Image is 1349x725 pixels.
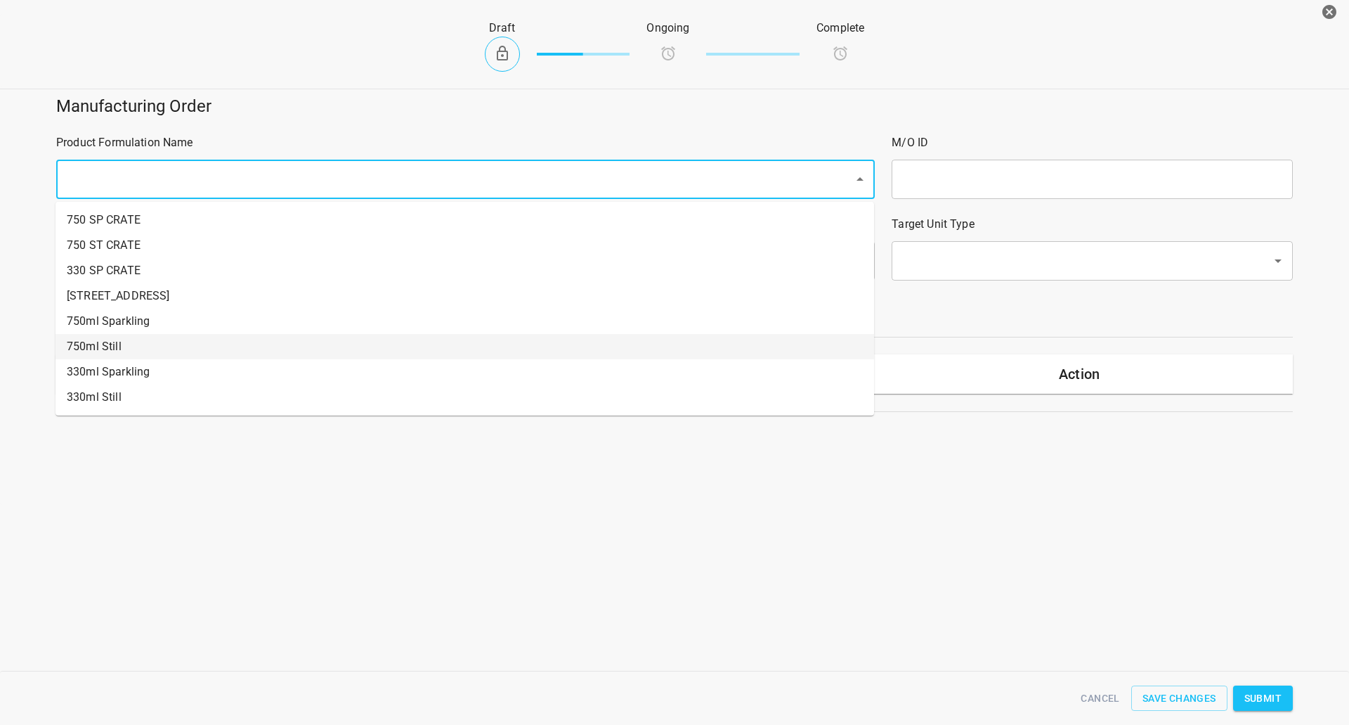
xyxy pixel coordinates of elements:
h6: Lot Code [808,363,1042,385]
span: Save Changes [1142,690,1216,707]
p: Complete [816,20,864,37]
button: Submit [1233,686,1293,712]
span: Cancel [1081,690,1119,707]
p: Target Unit Type [892,216,1293,233]
p: Ongoing [646,20,689,37]
button: Open [1268,251,1288,271]
button: Save Changes [1131,686,1227,712]
li: 330ml Still [56,385,874,410]
button: Close [850,169,870,189]
p: M/O ID [892,134,1293,151]
h5: Manufacturing Order [56,95,1293,117]
span: Submit [1244,690,1282,707]
li: 330 SP CRATE [56,258,874,283]
li: [STREET_ADDRESS] [56,283,874,309]
li: 330ml Sparkling [56,359,874,385]
li: 750ml Sparkling [56,309,874,334]
li: 750ml Still [56,334,874,359]
li: 750 ST CRATE [56,233,874,258]
h6: Action [1059,363,1293,385]
li: 750 SP CRATE [56,207,874,233]
p: Draft [485,20,520,37]
button: Cancel [1075,686,1125,712]
p: Product Formulation Name [56,134,875,151]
